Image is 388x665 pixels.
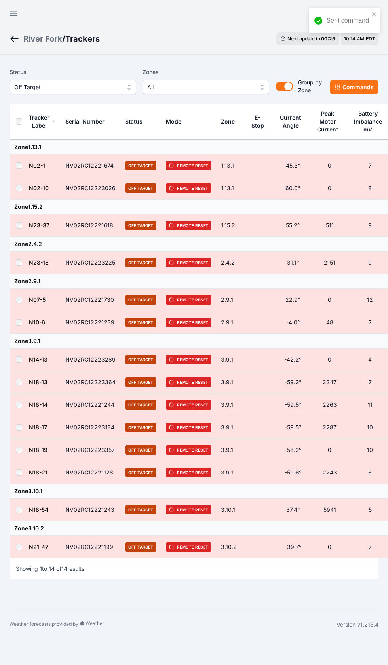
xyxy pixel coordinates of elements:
span: Remote Reset [166,318,211,327]
a: N21-47 [29,543,48,550]
td: 48 [311,311,348,334]
button: Off Target [10,80,136,94]
td: NV02RC12221243 [61,499,120,521]
td: NV02RC12221244 [61,394,120,416]
a: N18-21 [29,469,48,476]
span: Off Target [125,318,156,327]
span: Off Target [125,221,156,230]
span: / [62,33,65,44]
td: 2263 [311,394,348,416]
a: N18-17 [29,424,47,431]
span: Off Target [125,423,156,432]
button: Current Angle [279,108,306,135]
span: 14 [49,565,55,572]
button: Commands [330,80,378,94]
button: Tracker Label [29,108,56,135]
a: N23-37 [29,222,49,229]
p: Showing to of results [16,565,84,573]
div: Version v1.215.4 [337,621,378,629]
div: Sent command [326,16,369,25]
td: 1.13.1 [216,177,246,200]
span: 14 [61,565,67,572]
span: Remote Reset [166,183,211,193]
td: NV02RC12223134 [61,416,120,439]
td: NV02RC12223364 [61,371,120,394]
td: 3.10.2 [216,536,246,558]
td: NV02RC12221618 [61,214,120,237]
td: NV02RC12221674 [61,154,120,177]
div: Battery Imbalance mV [353,110,383,133]
span: Remote Reset [166,445,211,455]
a: N02-1 [29,162,45,169]
td: 0 [311,349,348,371]
div: Weather forecasts provided by [10,621,337,629]
span: Off Target [14,82,120,92]
td: -39.7° [274,536,311,558]
span: Remote Reset [166,161,211,170]
td: 3.9.1 [216,394,246,416]
td: 0 [311,154,348,177]
span: Off Target [125,377,156,387]
td: 511 [311,214,348,237]
td: -59.6° [274,461,311,484]
span: Remote Reset [166,423,211,432]
td: 1.13.1 [216,154,246,177]
span: Remote Reset [166,258,211,267]
td: NV02RC12223225 [61,252,120,274]
h3: Trackers [65,33,100,44]
td: NV02RC12221199 [61,536,120,558]
td: 0 [311,177,348,200]
a: N18-13 [29,379,48,385]
span: Off Target [125,258,156,267]
span: Off Target [125,468,156,477]
label: Zones [143,67,269,77]
button: Serial Number [65,112,111,131]
td: 37.4° [274,499,311,521]
a: River Fork [23,33,62,44]
td: NV02RC12221730 [61,289,120,311]
button: close [371,11,377,17]
button: Zone [221,112,241,131]
span: Remote Reset [166,355,211,364]
nav: Breadcrumb [10,29,100,49]
a: N14-13 [29,356,48,363]
span: Remote Reset [166,377,211,387]
span: Off Target [125,445,156,455]
td: -59.5° [274,416,311,439]
td: NV02RC12223289 [61,349,120,371]
td: 3.9.1 [216,461,246,484]
span: Remote Reset [166,295,211,305]
button: Mode [166,112,188,131]
td: NV02RC12223357 [61,439,120,461]
td: -59.2° [274,371,311,394]
div: E-Stop [251,114,264,130]
span: Next update in [287,36,320,42]
span: Remote Reset [166,542,211,552]
td: 0 [311,439,348,461]
span: Remote Reset [166,221,211,230]
button: Status [125,112,149,131]
td: -59.5° [274,394,311,416]
td: 3.9.1 [216,416,246,439]
span: Off Target [125,183,156,193]
a: N18-19 [29,446,48,453]
span: Remote Reset [166,505,211,514]
span: 1 [40,565,42,572]
span: All [147,82,253,92]
td: NV02RC12221239 [61,311,120,334]
a: N10-6 [29,319,45,326]
td: 3.9.1 [216,349,246,371]
button: All [143,80,269,94]
td: 2243 [311,461,348,484]
span: Group by Zone [298,79,322,93]
td: 2247 [311,371,348,394]
td: 2151 [311,252,348,274]
div: Current Angle [279,114,302,130]
a: N18-14 [29,401,48,408]
td: NV02RC12221128 [61,461,120,484]
div: Tracker Label [29,114,49,130]
span: Off Target [125,161,156,170]
td: 2.9.1 [216,289,246,311]
td: 31.1° [274,252,311,274]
